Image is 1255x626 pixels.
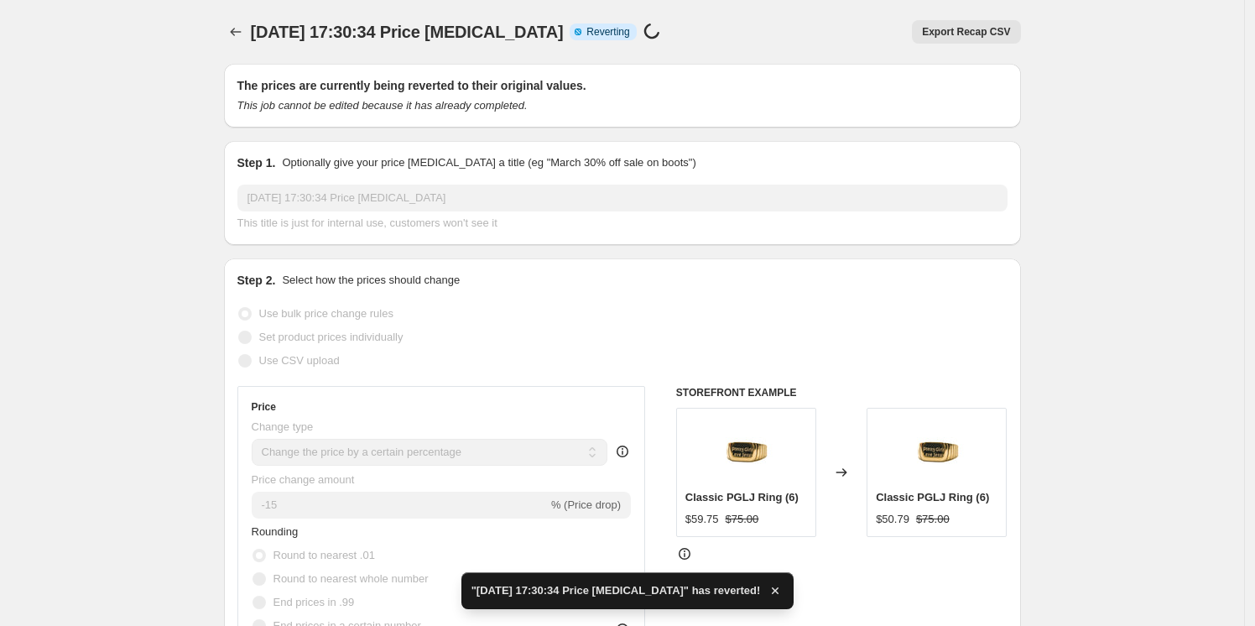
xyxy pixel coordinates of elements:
span: Change type [252,420,314,433]
span: Reverting [586,25,629,39]
div: $50.79 [876,511,909,528]
span: Round to nearest .01 [273,549,375,561]
input: -15 [252,492,548,519]
img: DSC08191_80x.webp [903,417,971,484]
span: % (Price drop) [551,498,621,511]
h2: Step 1. [237,154,276,171]
h2: Step 2. [237,272,276,289]
div: $59.75 [685,511,719,528]
span: Use bulk price change rules [259,307,393,320]
p: Optionally give your price [MEDICAL_DATA] a title (eg "March 30% off sale on boots") [282,154,695,171]
span: Set product prices individually [259,331,404,343]
span: Classic PGLJ Ring (6) [685,491,799,503]
span: End prices in .99 [273,596,355,608]
span: [DATE] 17:30:34 Price [MEDICAL_DATA] [251,23,564,41]
h2: The prices are currently being reverted to their original values. [237,77,1008,94]
img: DSC08191_80x.webp [712,417,779,484]
strike: $75.00 [726,511,759,528]
span: This title is just for internal use, customers won't see it [237,216,497,229]
span: Round to nearest whole number [273,572,429,585]
span: Use CSV upload [259,354,340,367]
button: Price change jobs [224,20,247,44]
p: Select how the prices should change [282,272,460,289]
span: Export Recap CSV [922,25,1010,39]
span: Rounding [252,525,299,538]
i: This job cannot be edited because it has already completed. [237,99,528,112]
span: Price change amount [252,473,355,486]
div: help [614,443,631,460]
input: 30% off holiday sale [237,185,1008,211]
strike: $75.00 [916,511,950,528]
span: "[DATE] 17:30:34 Price [MEDICAL_DATA]" has reverted! [471,582,761,599]
h6: STOREFRONT EXAMPLE [676,386,1008,399]
span: Classic PGLJ Ring (6) [876,491,989,503]
h3: Price [252,400,276,414]
button: Export Recap CSV [912,20,1020,44]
